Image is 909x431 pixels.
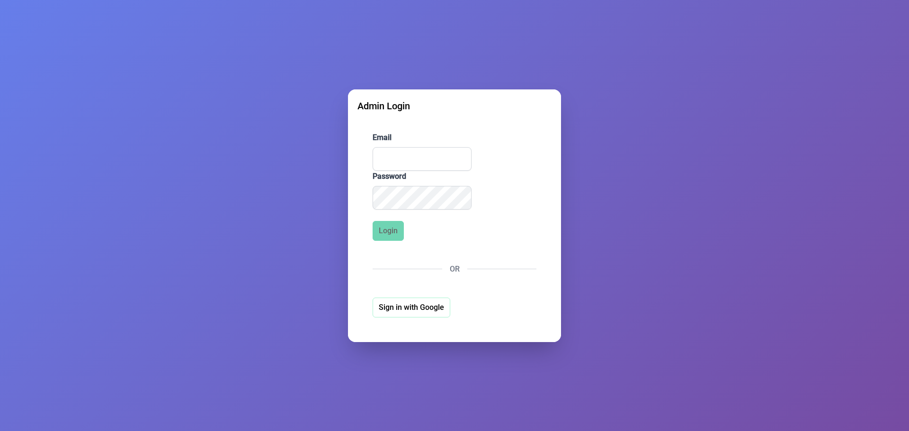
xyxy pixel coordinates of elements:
[373,132,536,143] label: Email
[373,264,536,275] div: OR
[357,99,552,113] div: Admin Login
[373,298,450,317] button: Sign in with Google
[379,302,444,313] span: Sign in with Google
[373,171,536,182] label: Password
[379,225,398,237] span: Login
[373,221,404,241] button: Login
